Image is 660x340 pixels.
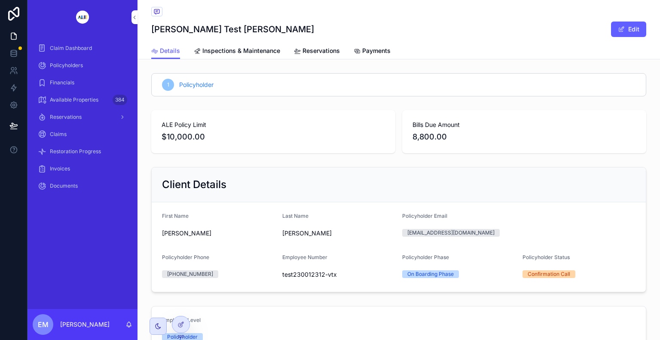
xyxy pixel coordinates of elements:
[162,254,209,260] span: Policyholder Phone
[407,229,495,237] div: [EMAIL_ADDRESS][DOMAIN_NAME]
[302,46,340,55] span: Reservations
[33,144,132,159] a: Restoration Progress
[407,270,454,278] div: On Boarding Phase
[60,320,110,329] p: [PERSON_NAME]
[282,213,309,219] span: Last Name
[50,114,82,121] span: Reservations
[69,10,96,24] img: App logo
[50,182,78,189] span: Documents
[50,131,67,138] span: Claims
[33,127,132,142] a: Claims
[50,96,98,103] span: Available Properties
[33,75,132,90] a: Financials
[611,22,646,37] button: Edit
[151,43,180,59] a: Details
[179,80,214,89] span: Policyholder
[354,43,391,60] a: Payments
[282,270,396,279] span: test230012312-vtx
[33,92,132,108] a: Available Properties384
[33,161,132,176] a: Invoices
[528,270,570,278] div: Confirmation Call
[27,34,137,205] div: scrollable content
[167,270,213,278] div: [PHONE_NUMBER]
[50,62,83,69] span: Policyholders
[50,79,74,86] span: Financials
[412,121,636,129] span: Bills Due Amount
[167,81,169,88] span: 1
[113,95,127,105] div: 384
[362,46,391,55] span: Payments
[194,43,280,60] a: Inspections & Maintenance
[162,213,189,219] span: First Name
[33,40,132,56] a: Claim Dashboard
[282,254,327,260] span: Employee Number
[402,213,447,219] span: Policyholder Email
[33,178,132,194] a: Documents
[402,254,449,260] span: Policyholder Phase
[38,319,49,330] span: EM
[151,23,314,35] h1: [PERSON_NAME] Test [PERSON_NAME]
[162,131,385,143] span: $10,000.00
[33,58,132,73] a: Policyholders
[162,229,275,238] span: [PERSON_NAME]
[162,121,385,129] span: ALE Policy Limit
[50,45,92,52] span: Claim Dashboard
[282,229,396,238] span: [PERSON_NAME]
[162,178,226,192] h2: Client Details
[522,254,570,260] span: Policyholder Status
[202,46,280,55] span: Inspections & Maintenance
[50,148,101,155] span: Restoration Progress
[294,43,340,60] a: Reservations
[412,131,636,143] span: 8,800.00
[33,109,132,125] a: Reservations
[50,165,70,172] span: Invoices
[160,46,180,55] span: Details
[162,317,201,323] span: Employee Level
